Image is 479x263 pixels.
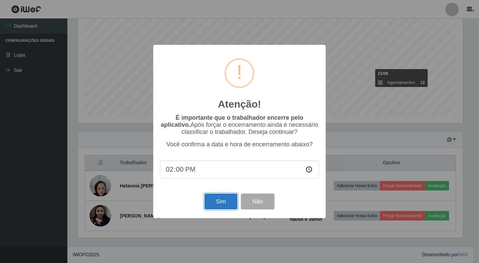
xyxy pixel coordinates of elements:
button: Sim [204,194,237,209]
p: Você confirma a data e hora de encerramento abaixo? [160,141,319,148]
h2: Atenção! [218,98,261,110]
p: Após forçar o encerramento ainda é necessário classificar o trabalhador. Deseja continuar? [160,114,319,136]
button: Não [241,194,274,209]
b: É importante que o trabalhador encerre pelo aplicativo. [161,114,303,128]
